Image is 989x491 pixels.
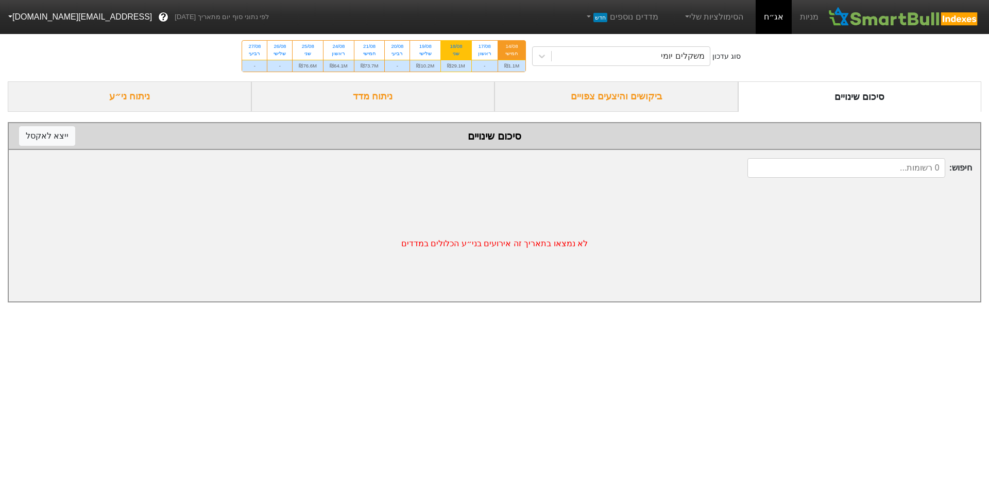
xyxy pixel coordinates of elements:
div: ראשון [330,50,348,57]
div: סוג עדכון [712,51,741,62]
div: שני [447,50,465,57]
div: ניתוח ני״ע [8,81,251,112]
div: 20/08 [391,43,403,50]
div: ביקושים והיצעים צפויים [494,81,738,112]
div: שלישי [274,50,286,57]
div: - [242,60,267,72]
div: ניתוח מדד [251,81,495,112]
div: סיכום שינויים [738,81,982,112]
div: ראשון [478,50,491,57]
div: ₪29.1M [441,60,471,72]
div: ₪64.1M [323,60,354,72]
div: חמישי [361,50,379,57]
span: ? [161,10,166,24]
div: ₪76.6M [293,60,323,72]
div: שלישי [416,50,434,57]
div: ₪73.7M [354,60,385,72]
div: רביעי [391,50,403,57]
div: שני [299,50,317,57]
div: 18/08 [447,43,465,50]
div: 19/08 [416,43,434,50]
img: SmartBull [827,7,981,27]
div: 26/08 [274,43,286,50]
div: 25/08 [299,43,317,50]
div: לא נמצאו בתאריך זה אירועים בני״ע הכלולים במדדים [9,186,980,301]
div: ₪1.1M [498,60,525,72]
a: מדדים נוספיםחדש [581,7,662,27]
div: 17/08 [478,43,491,50]
div: 27/08 [248,43,261,50]
div: 21/08 [361,43,379,50]
div: סיכום שינויים [19,128,970,144]
div: רביעי [248,50,261,57]
a: הסימולציות שלי [679,7,748,27]
input: 0 רשומות... [747,158,945,178]
div: משקלים יומי [661,50,704,62]
div: 24/08 [330,43,348,50]
button: ייצא לאקסל [19,126,75,146]
div: חמישי [504,50,519,57]
div: ₪10.2M [410,60,440,72]
div: - [267,60,292,72]
span: חדש [593,13,607,22]
div: 14/08 [504,43,519,50]
div: - [472,60,498,72]
span: לפי נתוני סוף יום מתאריך [DATE] [175,12,269,22]
div: - [385,60,410,72]
span: חיפוש : [747,158,972,178]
